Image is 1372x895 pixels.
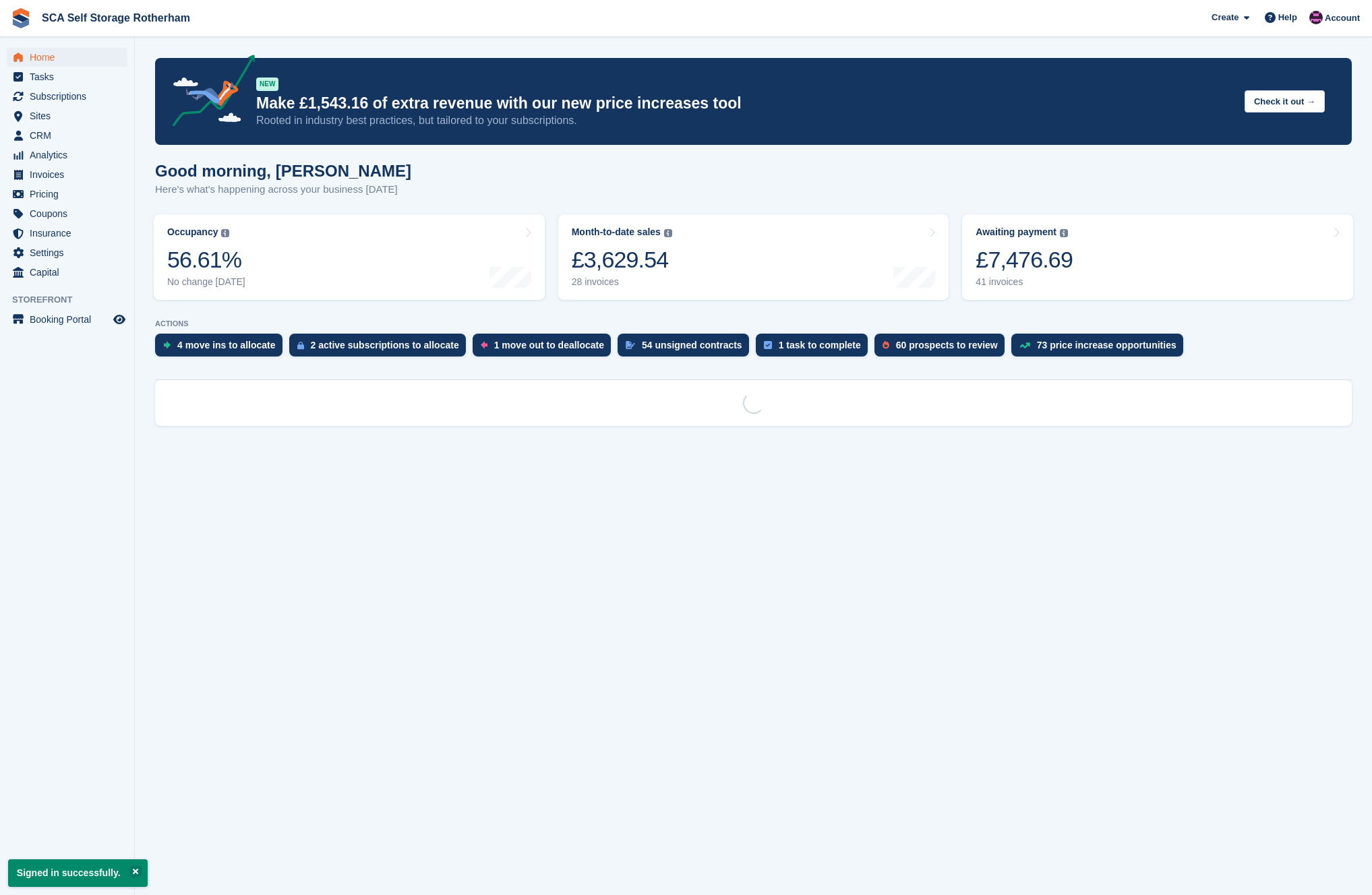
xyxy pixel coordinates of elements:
[976,226,1056,238] div: Awaiting payment
[1019,342,1030,348] img: price_increase_opportunities-93ffe204e8149a01c8c9dc8f82e8f89637d9d84a8eef4429ea346261dce0b2c0.svg
[256,113,1234,128] p: Rooted in industry best practices, but tailored to your subscriptions.
[30,165,111,184] span: Invoices
[289,334,473,363] a: 2 active subscriptions to allocate
[1212,11,1239,24] span: Create
[30,146,111,164] span: Analytics
[481,341,487,349] img: move_outs_to_deallocate_icon-f764333ba52eb49d3ac5e1228854f67142a1ed5810a6f6cc68b1a99e826820c5.svg
[30,48,111,67] span: Home
[30,87,111,106] span: Subscriptions
[12,293,134,307] span: Storefront
[8,859,148,887] p: Signed in successfully.
[779,340,861,350] div: 1 task to complete
[1309,11,1323,24] img: Dale Chapman
[163,341,171,349] img: move_ins_to_allocate_icon-fdf77a2bb77ea45bf5b3d319d69a93e2d87916cf1d5bf7949dd705db3b84f3ca.svg
[155,162,411,180] h1: Good morning, [PERSON_NAME]
[572,246,672,274] div: £3,629.54
[473,334,618,363] a: 1 move out to deallocate
[221,229,229,237] img: icon-info-grey-7440780725fd019a000dd9b08b2336e03edf1995a4989e88bcd33f0948082b44.svg
[161,55,256,131] img: price-adjustments-announcement-icon-8257ccfd72463d97f412b2fc003d46551f7dbcb40ab6d574587a9cd5c0d94...
[896,340,998,350] div: 60 prospects to review
[883,341,889,349] img: prospect-51fa495bee0391a8d652442698ab0144808aea92771e9ea1ae160a38d050c398.svg
[976,276,1073,288] div: 41 invoices
[1325,11,1360,25] span: Account
[30,185,111,204] span: Pricing
[7,146,127,164] a: menu
[36,7,196,29] a: SCA Self Storage Rotherham
[962,214,1353,300] a: Awaiting payment £7,476.69 41 invoices
[1278,11,1297,24] span: Help
[155,334,289,363] a: 4 move ins to allocate
[256,94,1234,113] p: Make £1,543.16 of extra revenue with our new price increases tool
[1037,340,1176,350] div: 73 price increase opportunities
[618,334,756,363] a: 54 unsigned contracts
[30,224,111,243] span: Insurance
[154,214,545,300] a: Occupancy 56.61% No change [DATE]
[664,229,672,237] img: icon-info-grey-7440780725fd019a000dd9b08b2336e03edf1995a4989e88bcd33f0948082b44.svg
[7,87,127,106] a: menu
[297,341,304,350] img: active_subscription_to_allocate_icon-d502201f5373d7db506a760aba3b589e785aa758c864c3986d89f69b8ff3...
[874,334,1011,363] a: 60 prospects to review
[311,340,459,350] div: 2 active subscriptions to allocate
[11,8,31,28] img: stora-icon-8386f47178a22dfd0bd8f6a31ec36ba5ce8667c1dd55bd0f319d3a0aa187defe.svg
[7,263,127,282] a: menu
[7,185,127,204] a: menu
[494,340,604,350] div: 1 move out to deallocate
[30,126,111,145] span: CRM
[30,67,111,86] span: Tasks
[177,340,276,350] div: 4 move ins to allocate
[7,165,127,184] a: menu
[256,78,278,91] div: NEW
[764,341,772,349] img: task-75834270c22a3079a89374b754ae025e5fb1db73e45f91037f5363f120a921f8.svg
[7,224,127,243] a: menu
[155,182,411,197] p: Here's what's happening across your business [DATE]
[7,243,127,262] a: menu
[155,319,1352,328] p: ACTIONS
[1245,90,1325,113] button: Check it out →
[626,341,635,349] img: contract_signature_icon-13c848040528278c33f63329250d36e43548de30e8caae1d1a13099fd9432cc5.svg
[30,310,111,329] span: Booking Portal
[30,243,111,262] span: Settings
[30,263,111,282] span: Capital
[7,204,127,223] a: menu
[1011,334,1190,363] a: 73 price increase opportunities
[572,226,661,238] div: Month-to-date sales
[7,310,127,329] a: menu
[1060,229,1068,237] img: icon-info-grey-7440780725fd019a000dd9b08b2336e03edf1995a4989e88bcd33f0948082b44.svg
[572,276,672,288] div: 28 invoices
[7,67,127,86] a: menu
[167,226,218,238] div: Occupancy
[7,106,127,125] a: menu
[976,246,1073,274] div: £7,476.69
[111,311,127,328] a: Preview store
[7,126,127,145] a: menu
[30,204,111,223] span: Coupons
[7,48,127,67] a: menu
[167,246,245,274] div: 56.61%
[756,334,874,363] a: 1 task to complete
[167,276,245,288] div: No change [DATE]
[30,106,111,125] span: Sites
[642,340,742,350] div: 54 unsigned contracts
[558,214,949,300] a: Month-to-date sales £3,629.54 28 invoices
